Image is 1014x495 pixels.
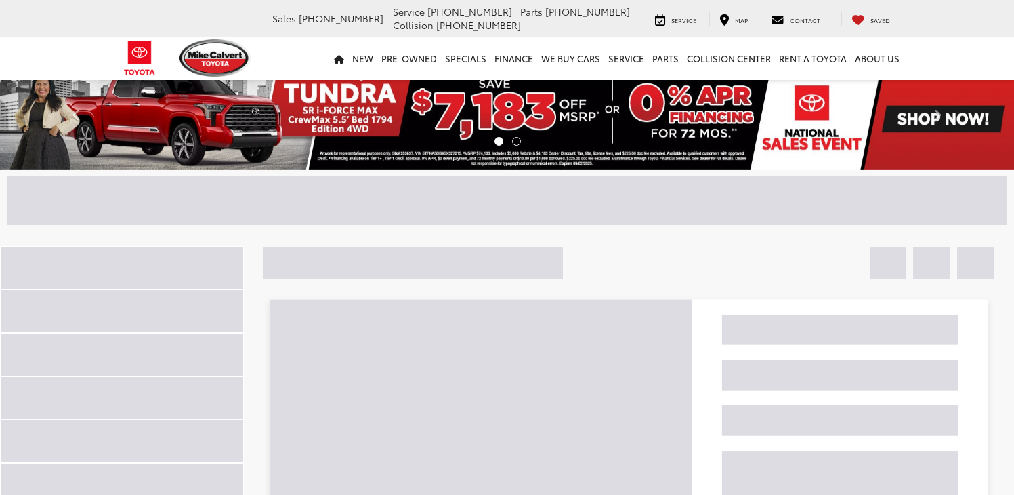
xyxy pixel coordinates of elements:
[348,37,377,80] a: New
[393,5,425,18] span: Service
[648,37,683,80] a: Parts
[604,37,648,80] a: Service
[520,5,543,18] span: Parts
[761,12,830,26] a: Contact
[427,5,512,18] span: [PHONE_NUMBER]
[179,39,251,77] img: Mike Calvert Toyota
[545,5,630,18] span: [PHONE_NUMBER]
[272,12,296,25] span: Sales
[441,37,490,80] a: Specials
[645,12,706,26] a: Service
[114,36,165,80] img: Toyota
[537,37,604,80] a: WE BUY CARS
[377,37,441,80] a: Pre-Owned
[851,37,904,80] a: About Us
[841,12,900,26] a: My Saved Vehicles
[735,16,748,24] span: Map
[671,16,696,24] span: Service
[299,12,383,25] span: [PHONE_NUMBER]
[775,37,851,80] a: Rent a Toyota
[683,37,775,80] a: Collision Center
[709,12,758,26] a: Map
[870,16,890,24] span: Saved
[330,37,348,80] a: Home
[436,18,521,32] span: [PHONE_NUMBER]
[393,18,434,32] span: Collision
[490,37,537,80] a: Finance
[790,16,820,24] span: Contact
